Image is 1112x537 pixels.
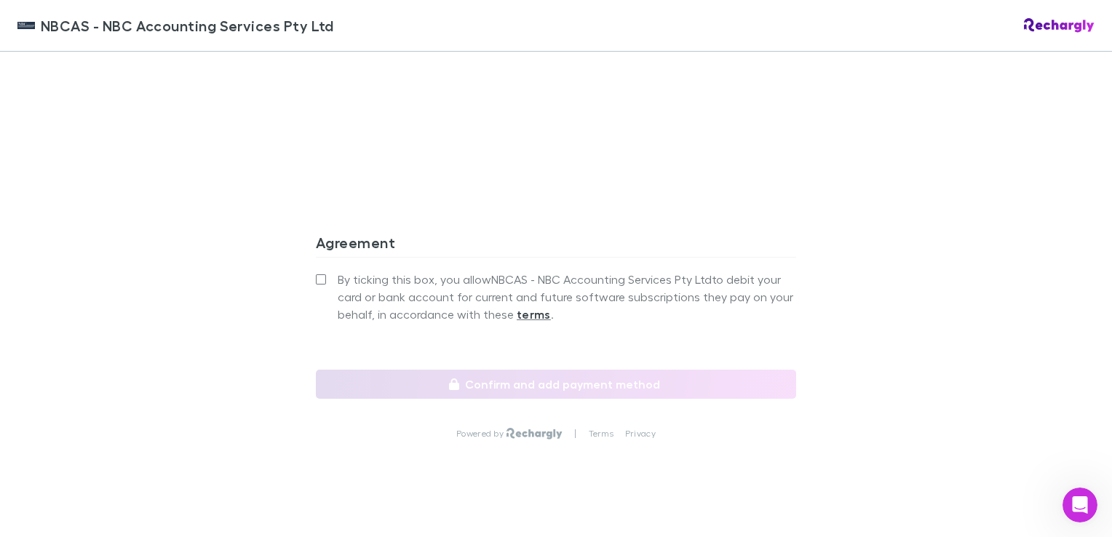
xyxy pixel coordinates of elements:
[41,15,334,36] span: NBCAS - NBC Accounting Services Pty Ltd
[316,370,796,399] button: Confirm and add payment method
[625,428,656,439] a: Privacy
[589,428,613,439] a: Terms
[316,234,796,257] h3: Agreement
[456,428,507,439] p: Powered by
[574,428,576,439] p: |
[507,428,563,439] img: Rechargly Logo
[338,271,796,323] span: By ticking this box, you allow NBCAS - NBC Accounting Services Pty Ltd to debit your card or bank...
[517,307,551,322] strong: terms
[1063,488,1097,522] iframe: Intercom live chat
[1024,18,1095,33] img: Rechargly Logo
[17,17,35,34] img: NBCAS - NBC Accounting Services Pty Ltd's Logo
